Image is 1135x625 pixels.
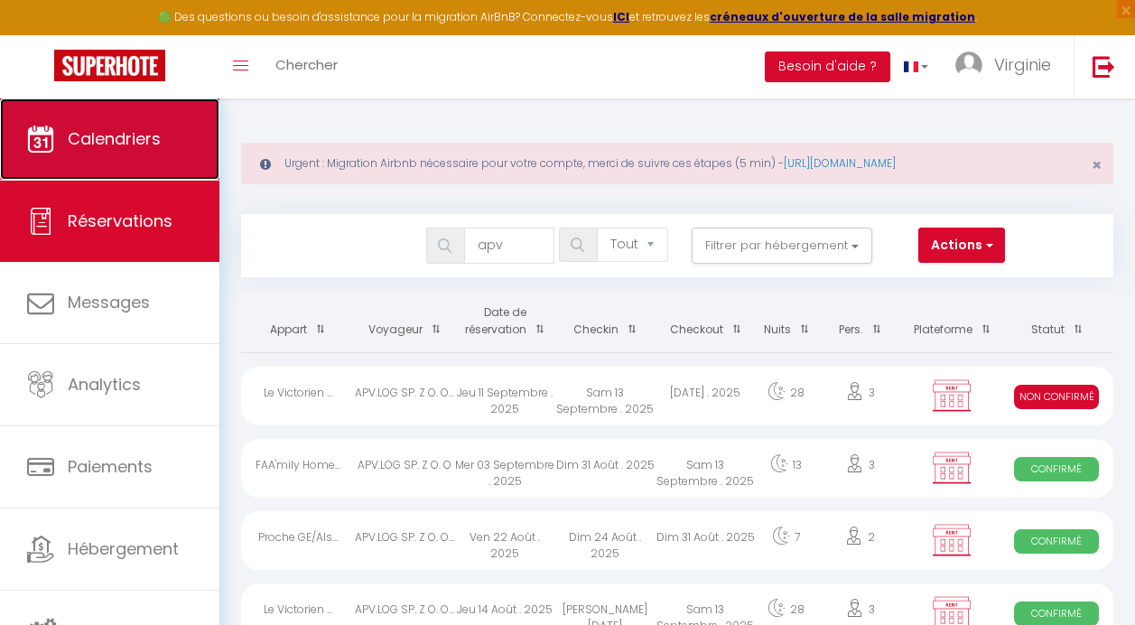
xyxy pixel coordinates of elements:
div: Urgent : Migration Airbnb nécessaire pour votre compte, merci de suivre ces étapes (5 min) - [241,143,1113,184]
span: Hébergement [68,537,179,560]
span: × [1092,154,1102,176]
span: Messages [68,291,150,313]
a: Chercher [262,35,351,98]
th: Sort by checkout [656,291,756,352]
th: Sort by rentals [241,291,355,352]
button: Filtrer par hébergement [692,228,872,264]
th: Sort by channel [904,291,1000,352]
th: Sort by guest [355,291,455,352]
span: Réservations [68,210,172,232]
th: Sort by nights [756,291,817,352]
th: Sort by checkin [555,291,656,352]
span: Calendriers [68,127,161,150]
th: Sort by booking date [455,291,555,352]
span: Paiements [68,455,153,478]
th: Sort by people [817,291,905,352]
input: Chercher [464,228,554,264]
button: Close [1092,157,1102,173]
img: ... [955,51,982,79]
a: ... Virginie [942,35,1074,98]
img: Super Booking [54,50,165,81]
a: [URL][DOMAIN_NAME] [784,155,896,171]
a: ICI [613,9,629,24]
span: Chercher [275,55,338,74]
button: Ouvrir le widget de chat LiveChat [14,7,69,61]
th: Sort by status [1000,291,1113,352]
span: Analytics [68,373,141,396]
span: Virginie [994,53,1051,76]
a: créneaux d'ouverture de la salle migration [710,9,975,24]
button: Actions [918,228,1005,264]
img: logout [1093,55,1115,78]
button: Besoin d'aide ? [765,51,890,82]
